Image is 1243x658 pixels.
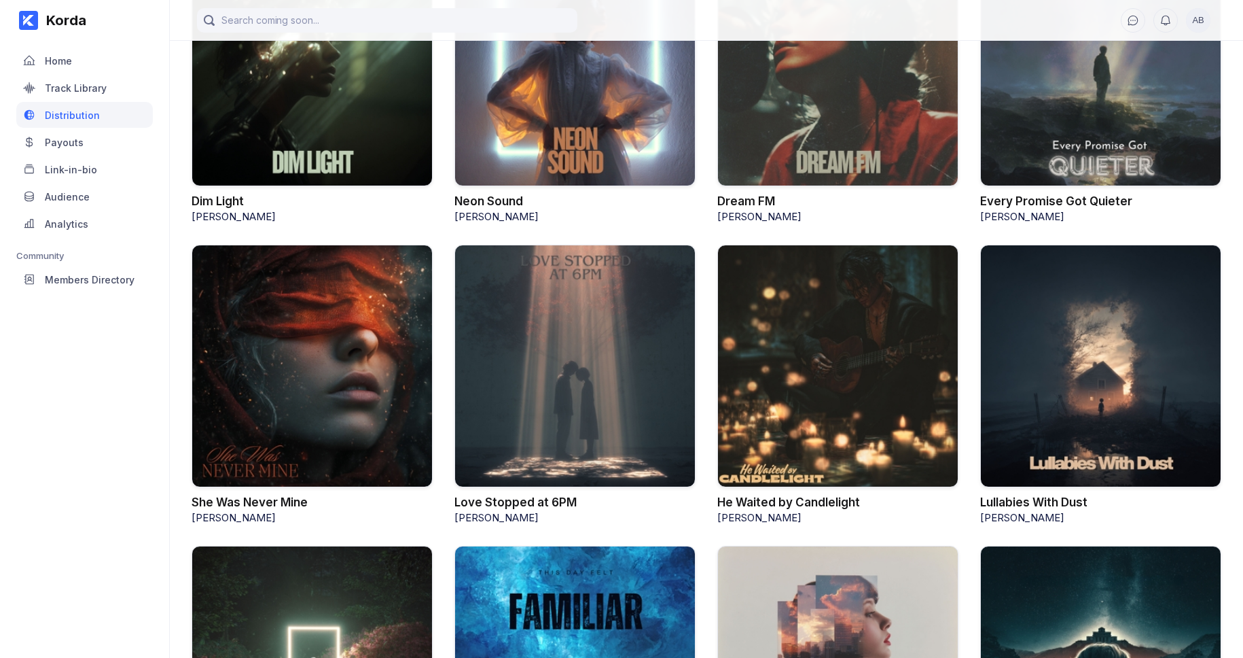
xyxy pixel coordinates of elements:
a: Home [16,48,153,75]
a: Distribution [16,102,153,129]
a: Dim Light [192,194,244,208]
div: [PERSON_NAME] [717,210,958,223]
a: Audience [16,184,153,211]
div: [PERSON_NAME] [717,511,958,524]
div: Payouts [45,137,84,148]
a: Lullabies With Dust [980,496,1087,509]
div: Home [45,55,72,67]
div: [PERSON_NAME] [454,210,696,223]
a: Payouts [16,129,153,156]
div: Distribution [45,109,100,121]
div: [PERSON_NAME] [980,210,1221,223]
div: Members Directory [45,274,134,285]
a: Analytics [16,211,153,238]
a: Dream FM [717,194,775,208]
a: Members Directory [16,266,153,294]
a: Neon Sound [454,194,523,208]
a: She Was Never Mine [192,496,308,509]
input: Search coming soon... [197,8,577,33]
div: Korda [38,12,86,29]
div: Audience [45,191,90,203]
div: Track Library [45,82,107,94]
div: [PERSON_NAME] [454,511,696,524]
a: Track Library [16,75,153,102]
div: Adon Brian [1186,8,1210,33]
div: Link-in-bio [45,164,97,175]
button: AB [1186,8,1210,33]
div: Analytics [45,218,88,230]
a: Link-in-bio [16,156,153,184]
a: Love Stopped at 6PM [454,496,577,509]
div: Community [16,250,153,261]
a: He Waited by Candlelight [717,496,860,509]
a: Every Promise Got Quieter [980,194,1132,208]
div: [PERSON_NAME] [192,210,433,223]
div: [PERSON_NAME] [192,511,433,524]
div: [PERSON_NAME] [980,511,1221,524]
